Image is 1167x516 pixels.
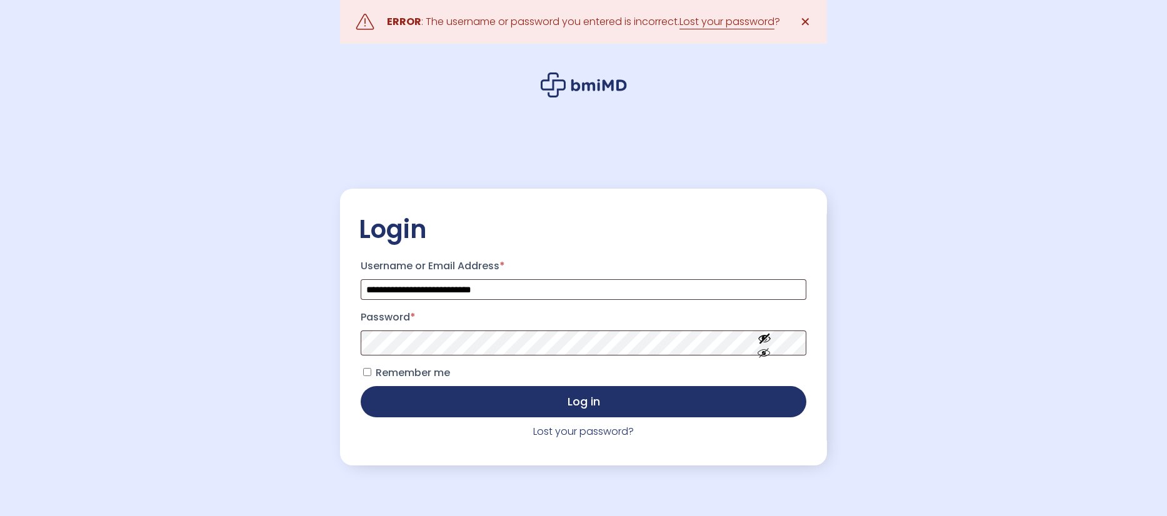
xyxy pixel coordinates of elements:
h2: Login [359,214,808,245]
span: ✕ [800,13,811,31]
a: Lost your password? [533,424,634,439]
a: Lost your password [679,14,774,29]
a: ✕ [793,9,818,34]
button: Show password [729,322,799,365]
span: Remember me [376,365,450,380]
div: : The username or password you entered is incorrect. ? [387,13,780,31]
button: Log in [361,386,806,417]
strong: ERROR [387,14,421,29]
label: Password [361,307,806,327]
input: Remember me [363,368,371,376]
label: Username or Email Address [361,256,806,276]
